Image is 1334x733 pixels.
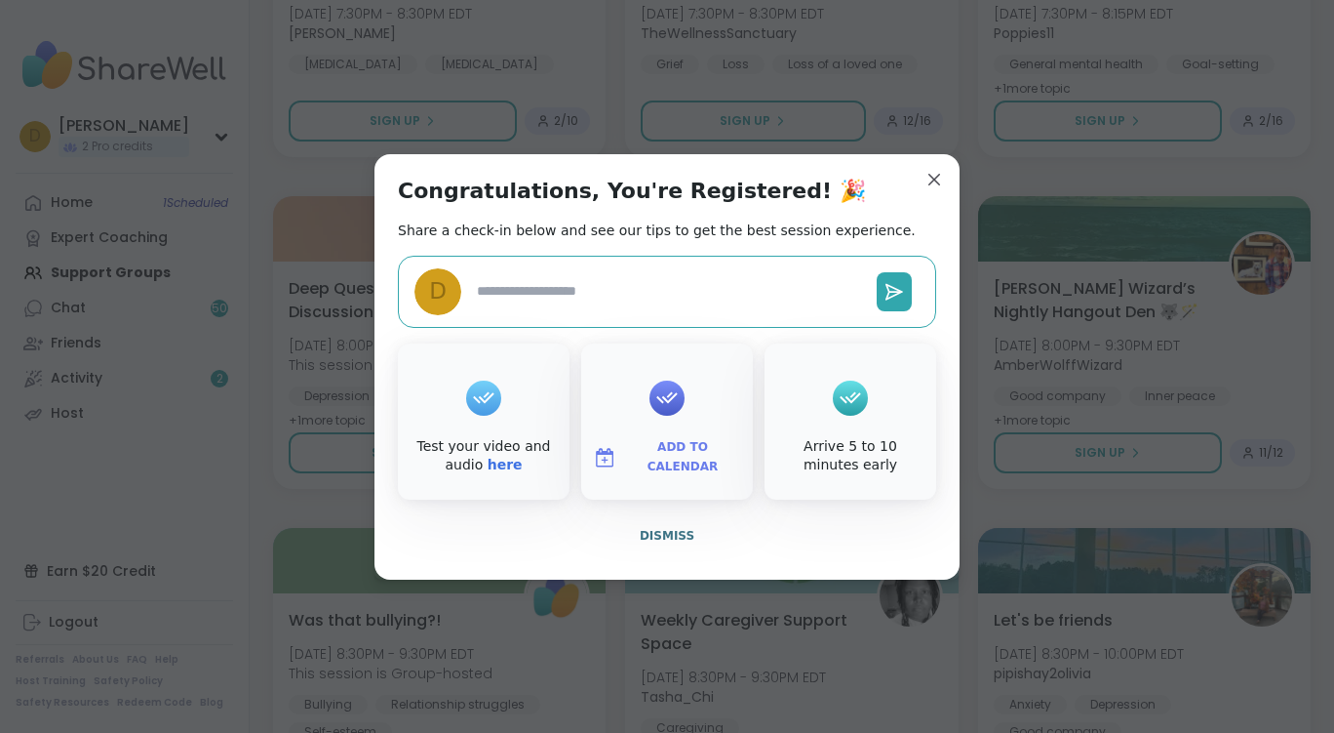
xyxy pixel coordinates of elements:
img: ShareWell Logomark [593,446,616,469]
span: D [429,274,447,308]
h1: Congratulations, You're Registered! 🎉 [398,178,866,205]
div: Test your video and audio [402,437,566,475]
h2: Share a check-in below and see our tips to get the best session experience. [398,221,916,240]
span: Dismiss [640,529,694,543]
button: Add to Calendar [585,437,749,478]
button: Dismiss [398,515,936,556]
div: Arrive 5 to 10 minutes early [768,437,932,475]
a: here [488,457,523,472]
span: Add to Calendar [624,438,741,476]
